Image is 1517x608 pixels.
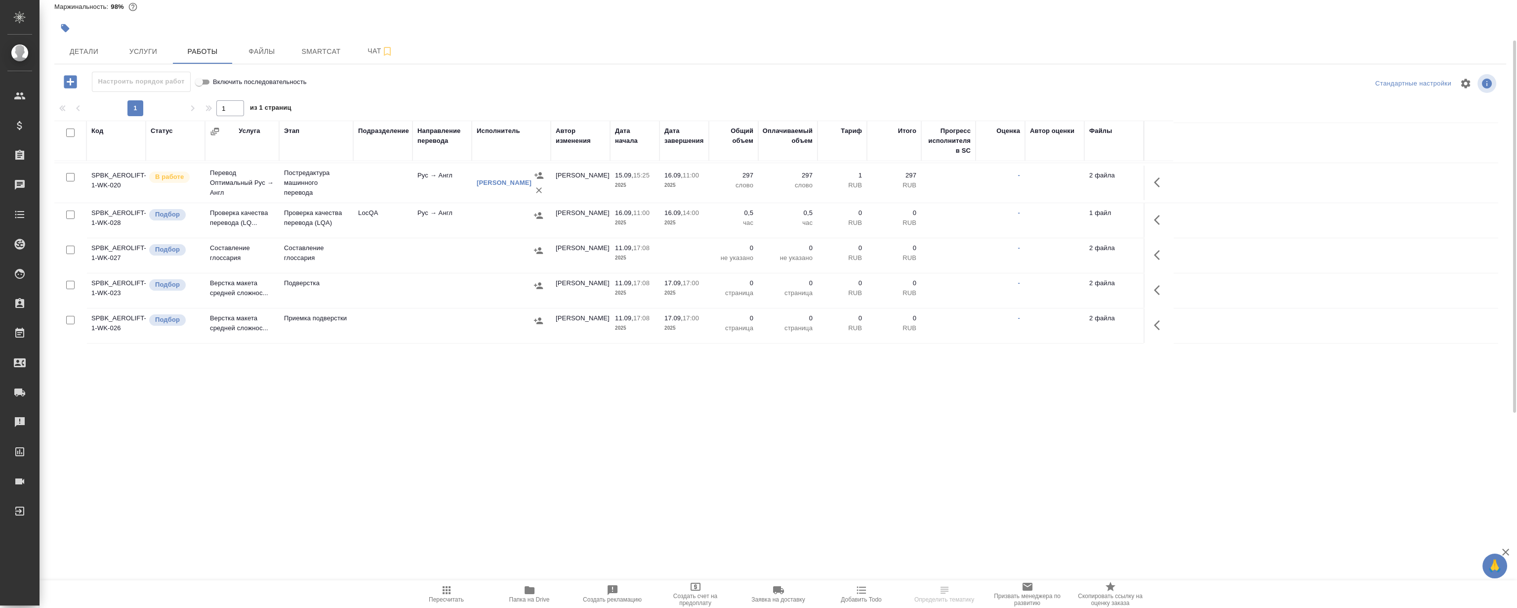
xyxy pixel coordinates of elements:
[284,168,348,198] p: Постредактура машинного перевода
[54,3,111,10] p: Маржинальность:
[683,279,699,287] p: 17:00
[615,288,655,298] p: 2025
[477,126,520,136] div: Исполнитель
[714,126,753,146] div: Общий объем
[532,168,546,183] button: Назначить
[86,166,146,200] td: SPBK_AEROLIFT-1-WK-020
[872,313,916,323] p: 0
[872,218,916,228] p: RUB
[615,279,633,287] p: 11.09,
[683,314,699,322] p: 17:00
[763,243,813,253] p: 0
[1482,554,1507,578] button: 🙏
[714,171,753,180] p: 297
[822,218,862,228] p: RUB
[531,278,546,293] button: Назначить
[1089,278,1139,288] p: 2 файла
[822,253,862,263] p: RUB
[664,218,704,228] p: 2025
[551,238,610,273] td: [PERSON_NAME]
[615,209,633,217] p: 16.09,
[633,279,650,287] p: 17:08
[417,126,467,146] div: Направление перевода
[898,126,916,136] div: Итого
[664,172,683,179] p: 16.09,
[1089,243,1139,253] p: 2 файла
[357,45,404,57] span: Чат
[763,171,813,180] p: 297
[155,315,180,325] p: Подбор
[532,183,546,198] button: Удалить
[1089,171,1139,180] p: 2 файла
[763,180,813,190] p: слово
[531,208,546,223] button: Назначить
[763,313,813,323] p: 0
[148,171,200,184] div: Исполнитель выполняет работу
[54,17,76,39] button: Добавить тэг
[381,45,393,57] svg: Подписаться
[111,3,126,10] p: 98%
[615,244,633,252] p: 11.09,
[872,323,916,333] p: RUB
[1454,72,1477,95] span: Настроить таблицу
[615,180,655,190] p: 2025
[1018,244,1020,252] a: -
[1477,74,1498,93] span: Посмотреть информацию
[1148,278,1172,302] button: Здесь прячутся важные кнопки
[714,243,753,253] p: 0
[213,77,307,87] span: Включить последовательность
[531,313,546,328] button: Назначить
[1018,314,1020,322] a: -
[633,314,650,322] p: 17:08
[822,278,862,288] p: 0
[664,180,704,190] p: 2025
[714,278,753,288] p: 0
[284,126,299,136] div: Этап
[205,203,279,238] td: Проверка качества перевода (LQ...
[1089,126,1112,136] div: Файлы
[822,208,862,218] p: 0
[872,278,916,288] p: 0
[664,279,683,287] p: 17.09,
[683,209,699,217] p: 14:00
[60,45,108,58] span: Детали
[205,163,279,203] td: Перевод Оптимальный Рус → Англ
[551,166,610,200] td: [PERSON_NAME]
[1373,76,1454,91] div: split button
[284,313,348,323] p: Приемка подверстки
[1018,209,1020,217] a: -
[664,314,683,322] p: 17.09,
[148,208,200,221] div: Можно подбирать исполнителей
[86,308,146,343] td: SPBK_AEROLIFT-1-WK-026
[86,203,146,238] td: SPBK_AEROLIFT-1-WK-028
[1148,313,1172,337] button: Здесь прячутся важные кнопки
[1018,279,1020,287] a: -
[996,126,1020,136] div: Оценка
[714,218,753,228] p: час
[872,288,916,298] p: RUB
[477,179,532,186] a: [PERSON_NAME]
[412,166,472,200] td: Рус → Англ
[412,203,472,238] td: Рус → Англ
[284,278,348,288] p: Подверстка
[683,172,699,179] p: 11:00
[1089,313,1139,323] p: 2 файла
[763,323,813,333] p: страница
[551,203,610,238] td: [PERSON_NAME]
[615,314,633,322] p: 11.09,
[358,126,409,136] div: Подразделение
[714,323,753,333] p: страница
[205,308,279,343] td: Верстка макета средней сложнос...
[155,245,180,255] p: Подбор
[714,253,753,263] p: не указано
[250,102,291,116] span: из 1 страниц
[822,288,862,298] p: RUB
[284,243,348,263] p: Составление глоссария
[1486,556,1503,576] span: 🙏
[872,180,916,190] p: RUB
[664,323,704,333] p: 2025
[763,208,813,218] p: 0,5
[1089,208,1139,218] p: 1 файл
[210,127,220,136] button: Сгруппировать
[763,126,813,146] div: Оплачиваемый объем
